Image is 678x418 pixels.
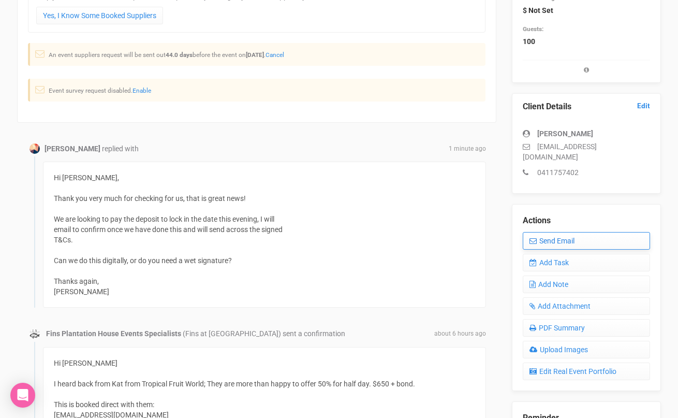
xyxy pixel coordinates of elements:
[523,254,651,271] a: Add Task
[30,329,40,339] img: data
[523,6,553,15] strong: $ Not Set
[246,51,264,59] strong: [DATE]
[523,25,543,33] small: Guests:
[10,383,35,408] div: Open Intercom Messenger
[523,101,651,113] legend: Client Details
[166,51,193,59] strong: 44.0 days
[523,297,651,315] a: Add Attachment
[183,329,345,338] span: (Fins at [GEOGRAPHIC_DATA]) sent a confirmation
[434,329,486,338] span: about 6 hours ago
[43,162,486,308] div: Hi [PERSON_NAME], Thank you very much for checking for us, that is great news! We are looking to ...
[30,143,40,154] img: Profile Image
[102,145,139,153] span: replied with
[523,215,651,227] legend: Actions
[45,145,100,153] strong: [PERSON_NAME]
[523,341,651,358] a: Upload Images
[266,51,284,59] a: Cancel
[523,141,651,162] p: [EMAIL_ADDRESS][DOMAIN_NAME]
[523,232,651,250] a: Send Email
[523,319,651,337] a: PDF Summary
[36,7,163,24] a: Yes, I Know Some Booked Suppliers
[537,129,593,138] strong: [PERSON_NAME]
[132,87,151,94] a: Enable
[523,167,651,178] p: 0411757402
[49,87,151,94] small: Event survey request disabled.
[523,363,651,380] a: Edit Real Event Portfolio
[523,276,651,293] a: Add Note
[637,101,650,111] a: Edit
[46,329,181,338] strong: Fins Plantation House Events Specialists
[449,145,486,153] span: 1 minute ago
[523,37,535,46] strong: 100
[49,51,284,59] small: An event suppliers request will be sent out before the event on .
